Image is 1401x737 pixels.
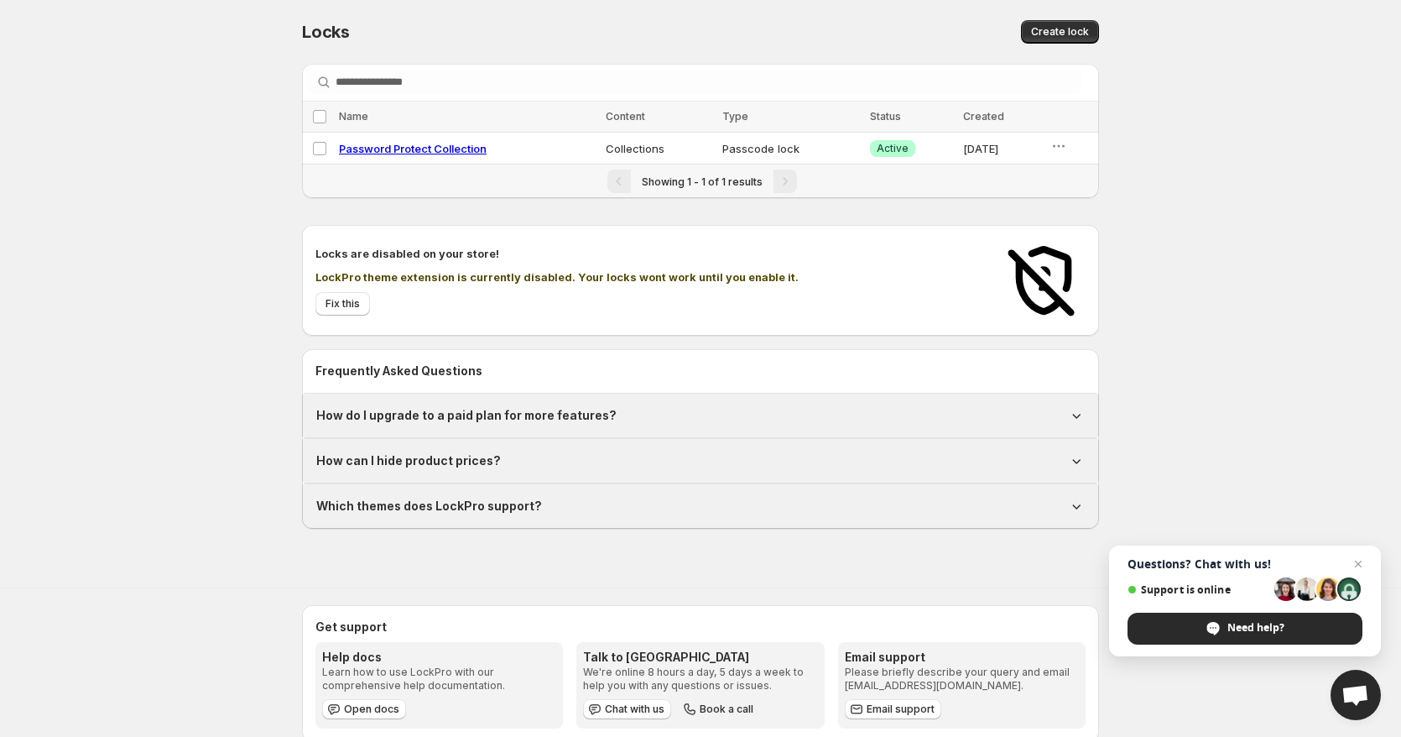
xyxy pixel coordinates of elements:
[302,22,350,42] span: Locks
[605,703,664,716] span: Chat with us
[601,133,717,165] td: Collections
[316,407,617,424] h1: How do I upgrade to a paid plan for more features?
[717,133,865,165] td: Passcode lock
[1128,583,1268,596] span: Support is online
[845,666,1079,693] p: Please briefly describe your query and email [EMAIL_ADDRESS][DOMAIN_NAME].
[877,142,909,155] span: Active
[583,666,817,693] p: We're online 8 hours a day, 5 days a week to help you with any questions or issues.
[963,110,1004,123] span: Created
[316,452,501,469] h1: How can I hide product prices?
[1128,613,1362,645] span: Need help?
[322,649,556,666] h3: Help docs
[845,649,1079,666] h3: Email support
[1331,670,1381,720] a: Open chat
[315,245,985,262] h2: Locks are disabled on your store!
[326,297,360,311] span: Fix this
[1227,620,1284,635] span: Need help?
[678,699,760,719] button: Book a call
[1128,557,1362,571] span: Questions? Chat with us!
[344,703,399,716] span: Open docs
[606,110,645,123] span: Content
[845,699,941,719] a: Email support
[339,142,487,155] a: Password Protect Collection
[316,498,542,515] h1: Which themes does LockPro support?
[1021,20,1099,44] button: Create lock
[322,666,556,693] p: Learn how to use LockPro with our comprehensive help documentation.
[315,363,1086,379] h2: Frequently Asked Questions
[315,292,370,316] button: Fix this
[870,110,901,123] span: Status
[322,699,406,719] a: Open docs
[958,133,1044,165] td: [DATE]
[1031,25,1089,39] span: Create lock
[867,703,935,716] span: Email support
[642,175,763,188] span: Showing 1 - 1 of 1 results
[315,619,1086,635] h2: Get support
[315,269,985,285] p: LockPro theme extension is currently disabled. Your locks wont work until you enable it.
[583,699,671,719] button: Chat with us
[583,649,817,666] h3: Talk to [GEOGRAPHIC_DATA]
[302,164,1099,198] nav: Pagination
[722,110,748,123] span: Type
[339,110,368,123] span: Name
[700,703,753,716] span: Book a call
